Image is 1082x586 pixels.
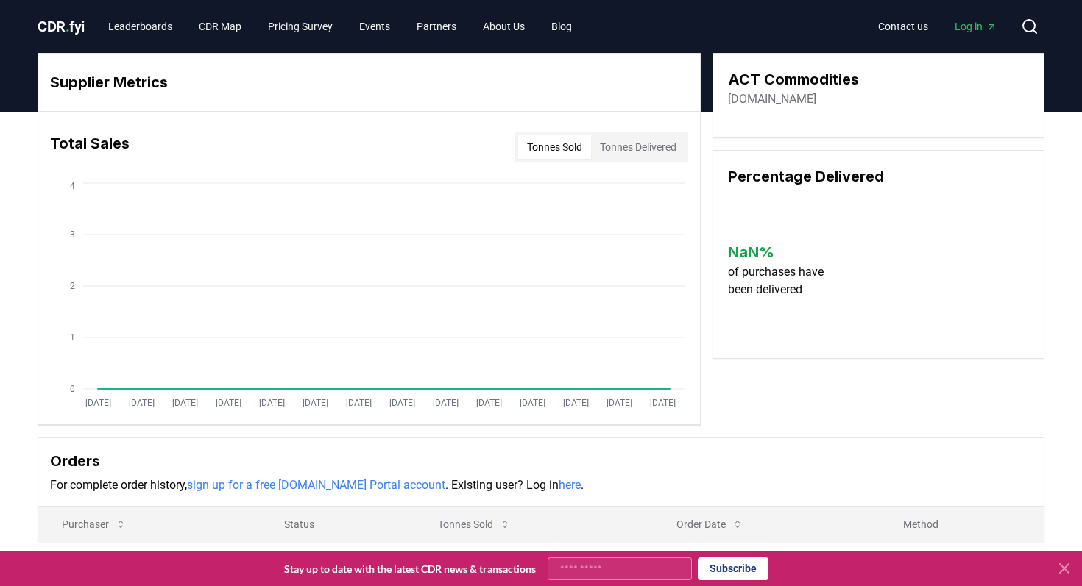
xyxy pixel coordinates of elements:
h3: Total Sales [50,132,130,162]
a: About Us [471,13,537,40]
tspan: 4 [70,181,75,191]
p: Method [891,517,1032,532]
a: Log in [943,13,1009,40]
a: CDR Map [187,13,253,40]
span: . [66,18,70,35]
tspan: 1 [70,332,75,343]
h3: ACT Commodities [728,68,859,90]
tspan: [DATE] [85,398,111,408]
h3: Supplier Metrics [50,71,688,93]
button: Tonnes Delivered [591,135,685,159]
tspan: [DATE] [346,398,372,408]
button: Tonnes Sold [518,135,591,159]
tspan: [DATE] [520,398,545,408]
a: here [559,478,581,492]
tspan: [DATE] [259,398,285,408]
nav: Main [866,13,1009,40]
tspan: 0 [70,384,75,394]
a: sign up for a free [DOMAIN_NAME] Portal account [187,478,445,492]
a: [DOMAIN_NAME] [728,90,816,108]
tspan: [DATE] [303,398,328,408]
tspan: [DATE] [563,398,589,408]
h3: Percentage Delivered [728,165,1029,187]
h3: NaN % [728,241,838,263]
tspan: [DATE] [433,398,459,408]
tspan: [DATE] [172,398,198,408]
p: of purchases have been delivered [728,263,838,299]
a: Leaderboards [96,13,184,40]
tspan: [DATE] [650,398,676,408]
a: Partners [405,13,468,40]
button: Order Date [665,510,755,539]
tspan: [DATE] [129,398,155,408]
button: Tonnes Sold [426,510,523,539]
tspan: [DATE] [216,398,241,408]
tspan: 2 [70,281,75,291]
a: CDR.fyi [38,16,85,37]
nav: Main [96,13,584,40]
a: Contact us [866,13,940,40]
span: Log in [955,19,997,34]
a: Pricing Survey [256,13,344,40]
p: For complete order history, . Existing user? Log in . [50,476,1032,494]
h3: Orders [50,450,1032,472]
span: CDR fyi [38,18,85,35]
tspan: 3 [70,229,75,240]
tspan: [DATE] [607,398,632,408]
tspan: [DATE] [389,398,415,408]
tspan: [DATE] [476,398,502,408]
a: Events [347,13,402,40]
p: Status [272,517,403,532]
a: Blog [540,13,584,40]
button: Purchaser [50,510,138,539]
